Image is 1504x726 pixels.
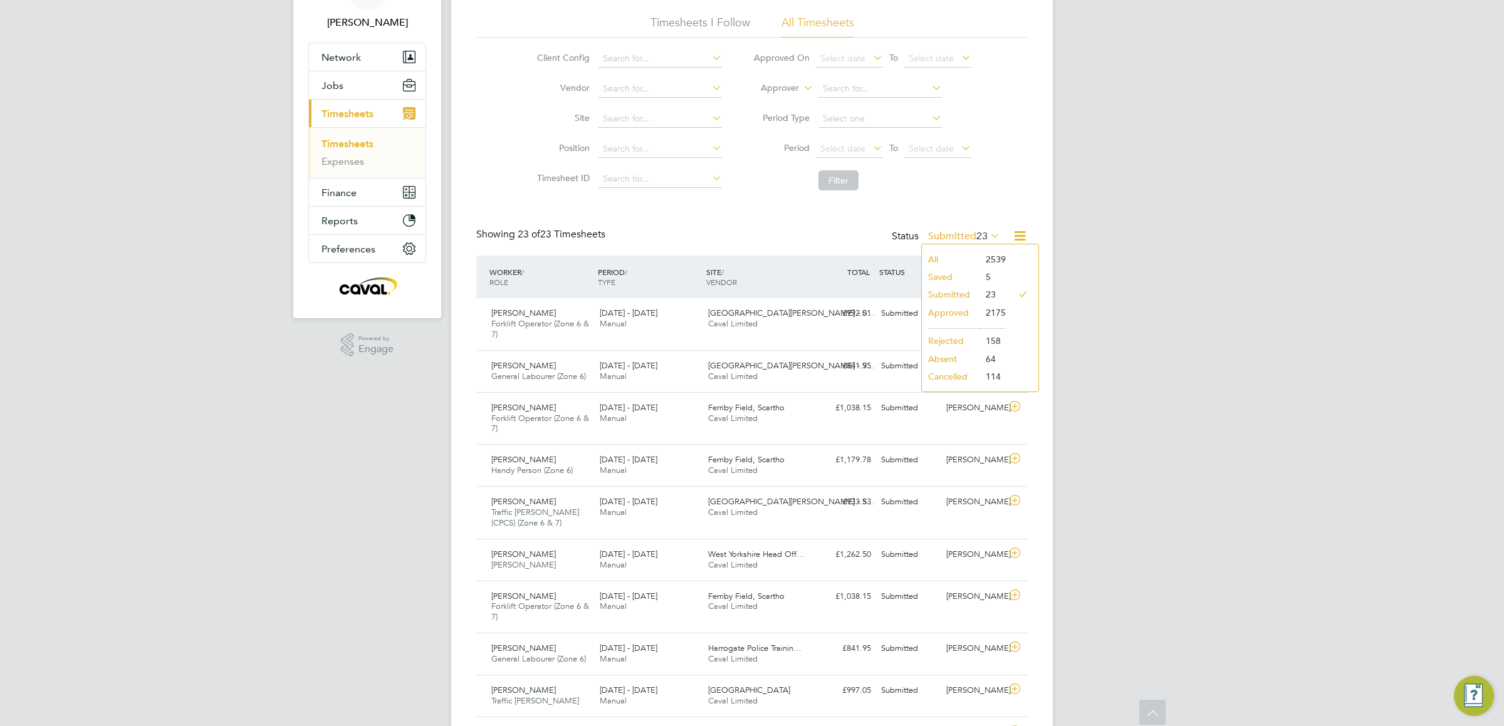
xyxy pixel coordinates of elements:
[491,643,556,653] span: [PERSON_NAME]
[533,142,590,153] label: Position
[979,368,1006,385] li: 114
[533,112,590,123] label: Site
[708,559,758,570] span: Caval Limited
[600,591,657,601] span: [DATE] - [DATE]
[753,112,810,123] label: Period Type
[708,402,785,413] span: Ferriby Field, Scartho
[309,179,426,206] button: Finance
[781,15,854,38] li: All Timesheets
[847,267,870,277] span: TOTAL
[595,261,703,293] div: PERIOD
[811,450,876,470] div: £1,179.78
[941,398,1006,418] div: [PERSON_NAME]
[600,454,657,465] span: [DATE] - [DATE]
[941,680,1006,701] div: [PERSON_NAME]
[598,50,722,68] input: Search for...
[941,586,1006,607] div: [PERSON_NAME]
[600,465,627,475] span: Manual
[321,108,373,120] span: Timesheets
[885,49,902,66] span: To
[600,413,627,423] span: Manual
[976,230,988,242] span: 23
[818,110,942,128] input: Select one
[491,653,586,664] span: General Labourer (Zone 6)
[876,680,941,701] div: Submitted
[321,138,373,150] a: Timesheets
[922,304,979,321] li: Approved
[876,261,941,283] div: STATUS
[598,80,722,98] input: Search for...
[600,685,657,695] span: [DATE] - [DATE]
[486,261,595,293] div: WORKER
[476,228,608,241] div: Showing
[600,643,657,653] span: [DATE] - [DATE]
[491,360,556,371] span: [PERSON_NAME]
[491,507,579,528] span: Traffic [PERSON_NAME] (CPCS) (Zone 6 & 7)
[708,454,785,465] span: Ferriby Field, Scartho
[922,332,979,350] li: Rejected
[928,230,1000,242] label: Submitted
[491,559,556,570] span: [PERSON_NAME]
[708,465,758,475] span: Caval Limited
[941,638,1006,659] div: [PERSON_NAME]
[309,100,426,127] button: Timesheets
[708,695,758,706] span: Caval Limited
[979,332,1006,350] li: 158
[336,276,399,296] img: caval-logo-retina.png
[708,549,805,559] span: West Yorkshire Head Off…
[309,127,426,178] div: Timesheets
[876,638,941,659] div: Submitted
[600,549,657,559] span: [DATE] - [DATE]
[1454,676,1494,716] button: Engage Resource Center
[708,685,790,695] span: [GEOGRAPHIC_DATA]
[491,695,579,706] span: Traffic [PERSON_NAME]
[811,680,876,701] div: £997.05
[341,333,394,357] a: Powered byEngage
[598,170,722,188] input: Search for...
[491,549,556,559] span: [PERSON_NAME]
[979,251,1006,268] li: 2539
[650,15,750,38] li: Timesheets I Follow
[892,228,1003,246] div: Status
[753,52,810,63] label: Approved On
[885,140,902,156] span: To
[491,413,589,434] span: Forklift Operator (Zone 6 & 7)
[321,155,364,167] a: Expenses
[358,333,394,344] span: Powered by
[708,496,875,507] span: [GEOGRAPHIC_DATA][PERSON_NAME] - S…
[598,140,722,158] input: Search for...
[909,53,954,64] span: Select date
[811,638,876,659] div: £841.95
[876,544,941,565] div: Submitted
[909,143,954,154] span: Select date
[820,143,865,154] span: Select date
[979,304,1006,321] li: 2175
[703,261,812,293] div: SITE
[491,402,556,413] span: [PERSON_NAME]
[598,277,615,287] span: TYPE
[708,601,758,611] span: Caval Limited
[309,235,426,262] button: Preferences
[600,601,627,611] span: Manual
[491,371,586,381] span: General Labourer (Zone 6)
[922,350,979,368] li: Absent
[876,398,941,418] div: Submitted
[309,207,426,234] button: Reports
[308,276,426,296] a: Go to home page
[979,286,1006,303] li: 23
[533,52,590,63] label: Client Config
[979,350,1006,368] li: 64
[309,43,426,71] button: Network
[941,492,1006,512] div: [PERSON_NAME]
[708,507,758,517] span: Caval Limited
[721,267,724,277] span: /
[820,53,865,64] span: Select date
[491,591,556,601] span: [PERSON_NAME]
[818,170,859,190] button: Filter
[518,228,540,241] span: 23 of
[321,80,343,91] span: Jobs
[491,465,573,475] span: Handy Person (Zone 6)
[321,215,358,227] span: Reports
[533,172,590,184] label: Timesheet ID
[598,110,722,128] input: Search for...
